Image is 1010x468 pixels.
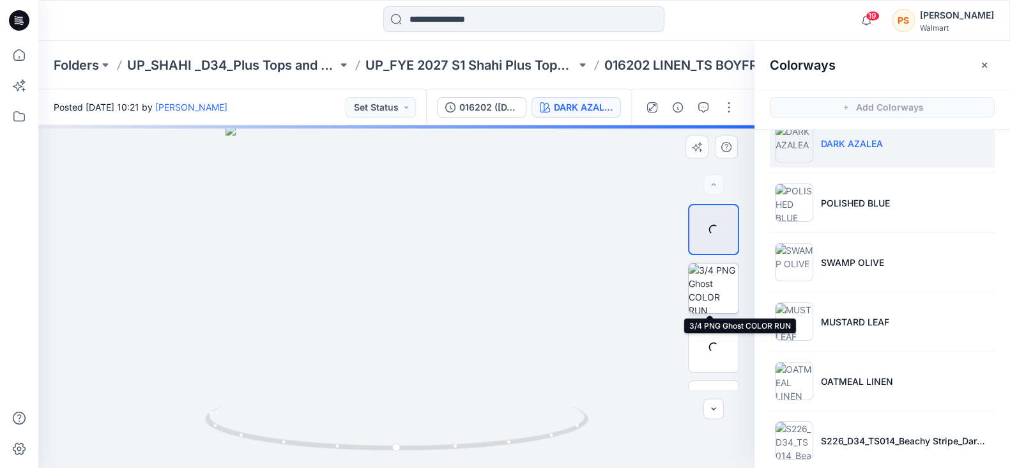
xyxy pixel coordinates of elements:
div: 016202 (05-05-2025).LINEN [459,100,518,114]
a: UP_FYE 2027 S1 Shahi Plus Tops Dresses & Bottoms [365,56,576,74]
p: S226_D34_TS014_Beachy Stripe_Dark Navy_Porcelain Beige_2.5in [821,434,990,448]
div: PS [892,9,915,32]
img: DARK AZALEA [775,124,813,162]
a: [PERSON_NAME] [155,102,227,113]
span: 19 [866,11,880,21]
p: MUSTARD LEAF [821,315,889,329]
p: POLISHED BLUE [821,196,890,210]
div: [PERSON_NAME] [920,8,994,23]
p: SWAMP OLIVE [821,256,884,269]
a: Folders [54,56,99,74]
h2: Colorways [770,58,836,73]
img: POLISHED BLUE [775,183,813,222]
p: DARK AZALEA [821,137,883,150]
a: UP_SHAHI _D34_Plus Tops and Dresses [127,56,337,74]
img: MUSTARD LEAF [775,302,813,341]
span: Posted [DATE] 10:21 by [54,100,227,114]
button: Details [668,97,688,118]
img: S226_D34_TS014_Beachy Stripe_Dark Navy_Porcelain Beige_2.5in [775,421,813,460]
button: 016202 ([DATE]).LINEN [437,97,526,118]
img: SWAMP OLIVE [775,243,813,281]
div: Walmart [920,23,994,33]
p: OATMEAL LINEN [821,375,893,388]
div: DARK AZALEA [554,100,613,114]
p: 016202 LINEN_TS BOYFRIEND SHIRT [604,56,815,74]
img: 3/4 PNG Ghost COLOR RUN [689,263,738,313]
button: DARK AZALEA [532,97,621,118]
img: OATMEAL LINEN [775,362,813,400]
